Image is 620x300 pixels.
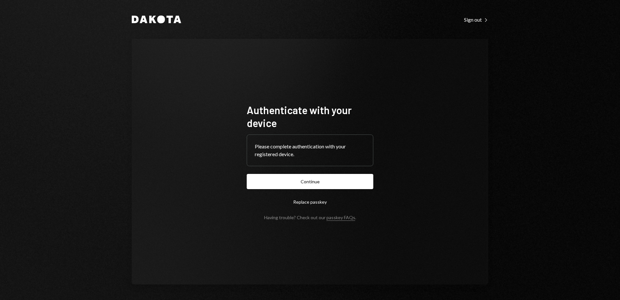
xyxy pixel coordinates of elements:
[326,215,355,221] a: passkey FAQs
[247,174,373,189] button: Continue
[247,103,373,129] h1: Authenticate with your device
[464,16,488,23] a: Sign out
[247,194,373,209] button: Replace passkey
[255,143,365,158] div: Please complete authentication with your registered device.
[264,215,356,220] div: Having trouble? Check out our .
